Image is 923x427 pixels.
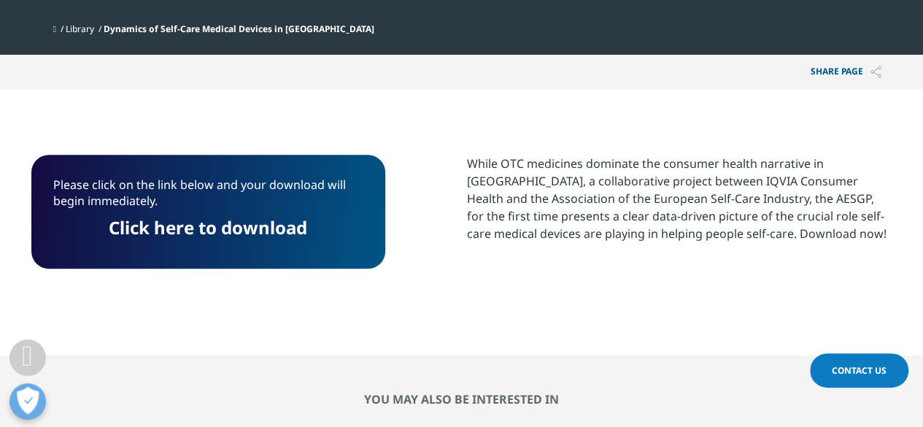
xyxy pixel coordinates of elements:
a: Contact Us [810,353,908,388]
button: Share PAGEShare PAGE [800,55,892,89]
h2: You may also be interested in [31,392,892,407]
p: Share PAGE [800,55,892,89]
p: While OTC medicines dominate the consumer health narrative in [GEOGRAPHIC_DATA], a collaborative ... [467,155,892,253]
button: Open Preferences [9,383,46,420]
p: Please click on the link below and your download will begin immediately. [53,177,363,220]
img: Share PAGE [870,66,881,78]
span: Dynamics of Self-Care Medical Devices in [GEOGRAPHIC_DATA] [104,23,374,35]
a: Click here to download [109,215,307,239]
a: Library [66,23,94,35]
span: Contact Us [832,364,887,377]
